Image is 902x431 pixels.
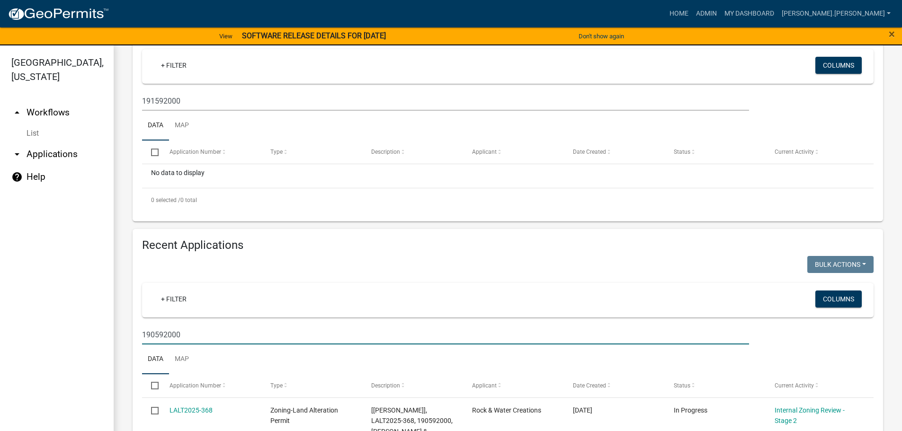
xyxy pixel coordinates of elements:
[169,111,195,141] a: Map
[573,382,606,389] span: Date Created
[170,406,213,414] a: LALT2025-368
[142,164,874,188] div: No data to display
[270,382,283,389] span: Type
[692,5,721,23] a: Admin
[215,28,236,44] a: View
[472,406,541,414] span: Rock & Water Creations
[807,256,874,273] button: Bulk Actions
[575,28,628,44] button: Don't show again
[766,374,866,397] datatable-header-cell: Current Activity
[170,382,221,389] span: Application Number
[242,31,386,40] strong: SOFTWARE RELEASE DETAILS FOR [DATE]
[564,141,665,163] datatable-header-cell: Date Created
[674,149,690,155] span: Status
[573,406,592,414] span: 09/11/2025
[160,374,261,397] datatable-header-cell: Application Number
[371,382,400,389] span: Description
[153,57,194,74] a: + Filter
[142,374,160,397] datatable-header-cell: Select
[142,141,160,163] datatable-header-cell: Select
[815,290,862,308] button: Columns
[261,374,362,397] datatable-header-cell: Type
[170,149,221,155] span: Application Number
[889,27,895,41] span: ×
[889,28,895,40] button: Close
[11,107,23,118] i: arrow_drop_up
[151,197,180,203] span: 0 selected /
[142,238,874,252] h4: Recent Applications
[142,344,169,375] a: Data
[721,5,778,23] a: My Dashboard
[775,382,814,389] span: Current Activity
[11,171,23,183] i: help
[153,290,194,308] a: + Filter
[472,382,497,389] span: Applicant
[362,374,463,397] datatable-header-cell: Description
[666,5,692,23] a: Home
[142,325,749,344] input: Search for applications
[142,188,874,212] div: 0 total
[778,5,894,23] a: [PERSON_NAME].[PERSON_NAME]
[674,406,707,414] span: In Progress
[472,149,497,155] span: Applicant
[11,149,23,160] i: arrow_drop_down
[573,149,606,155] span: Date Created
[775,406,845,425] a: Internal Zoning Review - Stage 2
[775,149,814,155] span: Current Activity
[270,406,338,425] span: Zoning-Land Alteration Permit
[142,91,749,111] input: Search for applications
[261,141,362,163] datatable-header-cell: Type
[160,141,261,163] datatable-header-cell: Application Number
[371,149,400,155] span: Description
[665,374,766,397] datatable-header-cell: Status
[564,374,665,397] datatable-header-cell: Date Created
[766,141,866,163] datatable-header-cell: Current Activity
[665,141,766,163] datatable-header-cell: Status
[169,344,195,375] a: Map
[362,141,463,163] datatable-header-cell: Description
[142,111,169,141] a: Data
[463,374,564,397] datatable-header-cell: Applicant
[463,141,564,163] datatable-header-cell: Applicant
[815,57,862,74] button: Columns
[270,149,283,155] span: Type
[674,382,690,389] span: Status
